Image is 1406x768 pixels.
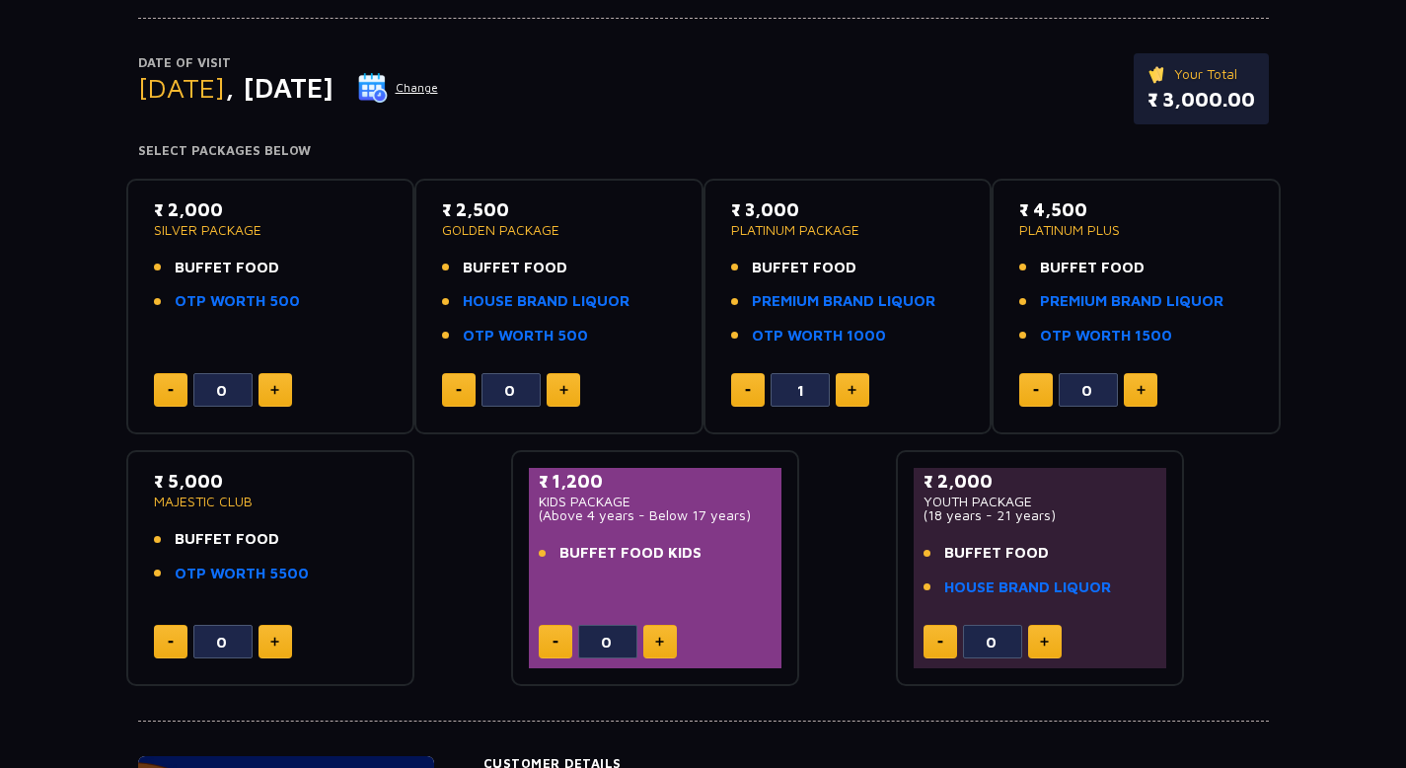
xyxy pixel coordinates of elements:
span: BUFFET FOOD [463,257,567,279]
img: minus [553,641,558,644]
a: PREMIUM BRAND LIQUOR [1040,290,1223,313]
span: BUFFET FOOD [944,542,1049,565]
span: BUFFET FOOD [1040,257,1145,279]
span: BUFFET FOOD [175,528,279,551]
a: OTP WORTH 1500 [1040,325,1172,347]
a: HOUSE BRAND LIQUOR [944,576,1111,599]
p: ₹ 5,000 [154,468,388,495]
img: minus [937,641,943,644]
img: plus [848,385,856,395]
img: minus [1033,389,1039,392]
p: ₹ 4,500 [1019,196,1253,223]
p: Your Total [1147,63,1255,85]
p: ₹ 2,500 [442,196,676,223]
p: ₹ 3,000.00 [1147,85,1255,115]
span: BUFFET FOOD KIDS [559,542,702,565]
p: ₹ 3,000 [731,196,965,223]
img: minus [168,389,174,392]
img: minus [168,641,174,644]
img: plus [1137,385,1146,395]
span: BUFFET FOOD [752,257,856,279]
p: PLATINUM PACKAGE [731,223,965,237]
span: BUFFET FOOD [175,257,279,279]
p: GOLDEN PACKAGE [442,223,676,237]
img: plus [559,385,568,395]
p: ₹ 2,000 [154,196,388,223]
img: minus [745,389,751,392]
img: plus [655,637,664,647]
a: OTP WORTH 500 [463,325,588,347]
p: ₹ 2,000 [924,468,1157,495]
img: minus [456,389,462,392]
span: [DATE] [138,71,225,104]
a: OTP WORTH 5500 [175,563,309,585]
p: (Above 4 years - Below 17 years) [539,508,773,522]
img: ticket [1147,63,1168,85]
img: plus [270,385,279,395]
button: Change [357,72,439,104]
img: plus [1040,637,1049,647]
p: SILVER PACKAGE [154,223,388,237]
a: PREMIUM BRAND LIQUOR [752,290,935,313]
img: plus [270,637,279,647]
a: HOUSE BRAND LIQUOR [463,290,629,313]
p: KIDS PACKAGE [539,495,773,508]
p: PLATINUM PLUS [1019,223,1253,237]
p: (18 years - 21 years) [924,508,1157,522]
a: OTP WORTH 1000 [752,325,886,347]
span: , [DATE] [225,71,333,104]
a: OTP WORTH 500 [175,290,300,313]
h4: Select Packages Below [138,143,1269,159]
p: Date of Visit [138,53,439,73]
p: ₹ 1,200 [539,468,773,495]
p: YOUTH PACKAGE [924,495,1157,508]
p: MAJESTIC CLUB [154,495,388,508]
